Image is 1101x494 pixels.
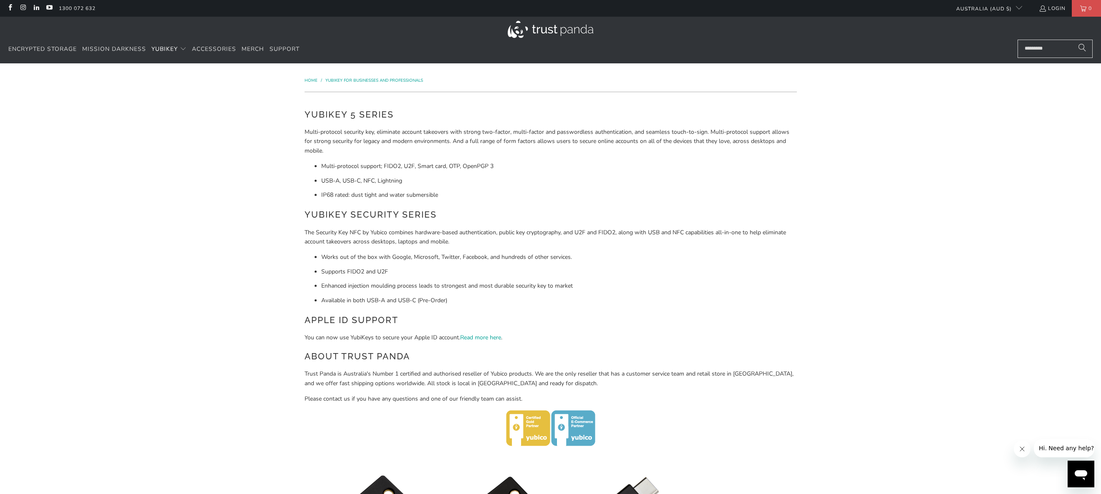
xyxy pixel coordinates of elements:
li: Works out of the box with Google, Microsoft, Twitter, Facebook, and hundreds of other services. [321,253,797,262]
a: Home [305,78,319,83]
span: Encrypted Storage [8,45,77,53]
p: Multi-protocol security key, eliminate account takeovers with strong two-factor, multi-factor and... [305,128,797,155]
h2: YubiKey 5 Series [305,108,797,121]
a: Read more here [460,334,501,341]
span: / [321,78,322,83]
p: The Security Key NFC by Yubico combines hardware-based authentication, public key cryptography, a... [305,228,797,247]
li: Supports FIDO2 and U2F [321,267,797,276]
summary: YubiKey [151,40,186,59]
a: 1300 072 632 [59,4,96,13]
a: YubiKey for Businesses and Professionals [325,78,423,83]
a: Mission Darkness [82,40,146,59]
li: USB-A, USB-C, NFC, Lightning [321,176,797,186]
iframe: Message from company [1034,439,1094,457]
a: Login [1039,4,1066,13]
span: Support [270,45,300,53]
span: Home [305,78,317,83]
h2: YubiKey Security Series [305,208,797,221]
iframe: Close message [1014,441,1030,457]
a: Trust Panda Australia on YouTube [45,5,53,12]
span: Mission Darkness [82,45,146,53]
a: Merch [242,40,264,59]
a: Trust Panda Australia on Instagram [19,5,26,12]
a: Support [270,40,300,59]
li: Available in both USB-A and USB-C (Pre-Order) [321,296,797,305]
li: Enhanced injection moulding process leads to strongest and most durable security key to market [321,281,797,291]
a: Trust Panda Australia on LinkedIn [33,5,40,12]
button: Search [1072,40,1093,58]
span: Merch [242,45,264,53]
span: YubiKey [151,45,178,53]
li: IP68 rated: dust tight and water submersible [321,191,797,200]
iframe: Button to launch messaging window [1068,461,1094,487]
p: Trust Panda is Australia's Number 1 certified and authorised reseller of Yubico products. We are ... [305,369,797,388]
nav: Translation missing: en.navigation.header.main_nav [8,40,300,59]
p: You can now use YubiKeys to secure your Apple ID account. . [305,333,797,342]
a: Accessories [192,40,236,59]
p: Please contact us if you have any questions and one of our friendly team can assist. [305,394,797,404]
a: Encrypted Storage [8,40,77,59]
span: Accessories [192,45,236,53]
li: Multi-protocol support; FIDO2, U2F, Smart card, OTP, OpenPGP 3 [321,162,797,171]
a: Trust Panda Australia on Facebook [6,5,13,12]
h2: About Trust Panda [305,350,797,363]
img: Trust Panda Australia [508,21,593,38]
input: Search... [1018,40,1093,58]
h2: Apple ID Support [305,313,797,327]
